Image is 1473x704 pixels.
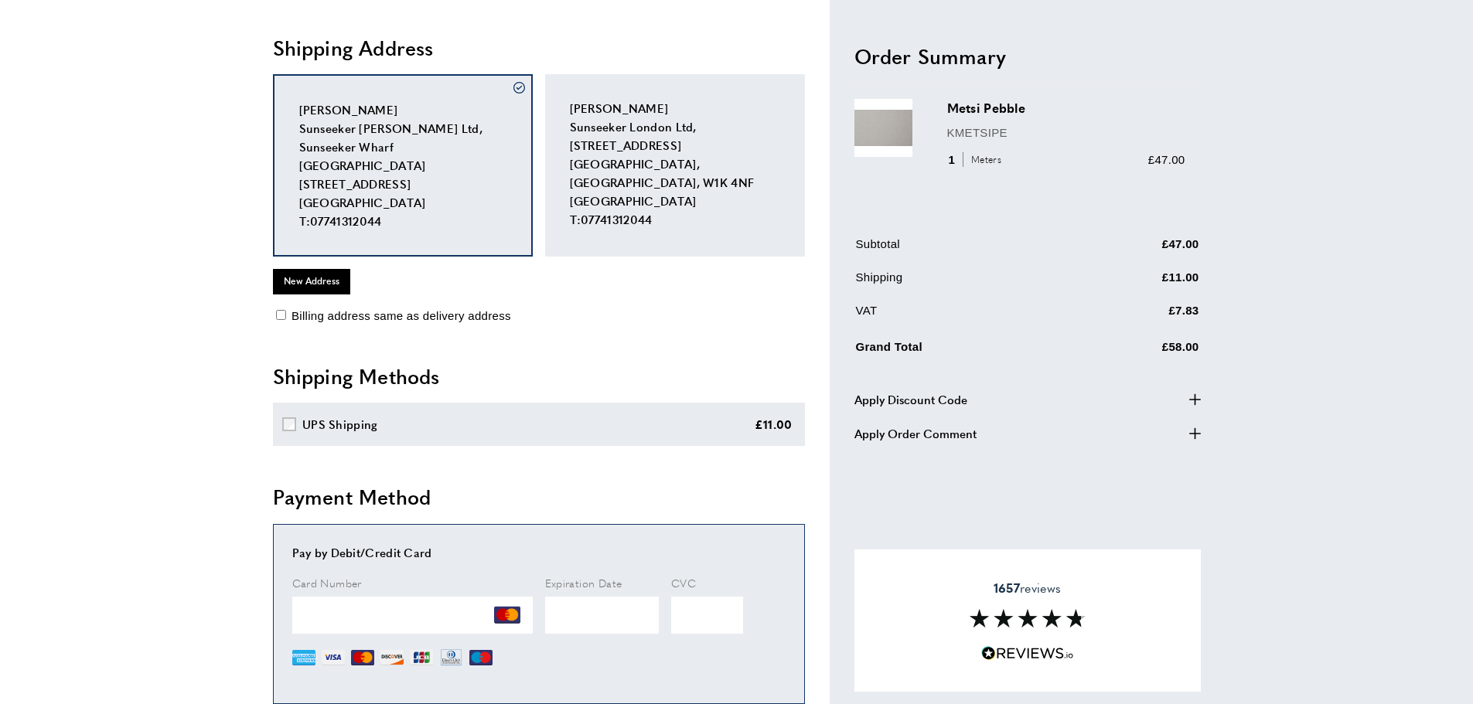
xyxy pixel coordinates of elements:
[1077,267,1199,298] td: £11.00
[854,99,912,157] img: Metsi Pebble
[545,575,622,590] span: Expiration Date
[292,597,533,634] iframe: Secure Credit Card Frame - Credit Card Number
[322,646,345,669] img: VI.png
[856,267,1076,298] td: Shipping
[854,423,977,442] span: Apply Order Comment
[292,575,362,590] span: Card Number
[494,602,520,628] img: MC.png
[570,100,755,227] span: [PERSON_NAME] Sunseeker London Ltd, [STREET_ADDRESS] [GEOGRAPHIC_DATA], [GEOGRAPHIC_DATA], W1K 4N...
[856,234,1076,264] td: Subtotal
[963,152,1005,167] span: Meters
[310,213,381,229] a: 07741312044
[994,580,1061,596] span: reviews
[947,150,1007,168] div: 1
[1077,301,1199,331] td: £7.83
[273,483,805,511] h2: Payment Method
[671,597,743,634] iframe: Secure Credit Card Frame - CVV
[856,334,1076,367] td: Grand Total
[671,575,696,590] span: CVC
[292,646,315,669] img: AE.png
[302,415,378,434] div: UPS Shipping
[292,309,511,322] span: Billing address same as delivery address
[273,269,350,294] button: New Address
[299,101,482,229] span: [PERSON_NAME] Sunseeker [PERSON_NAME] Ltd, Sunseeker Wharf [GEOGRAPHIC_DATA] [STREET_ADDRESS] [GE...
[854,42,1201,70] h2: Order Summary
[410,646,433,669] img: JCB.png
[380,646,404,669] img: DI.png
[351,646,374,669] img: MC.png
[1148,152,1185,165] span: £47.00
[439,646,464,669] img: DN.png
[581,211,652,227] a: 07741312044
[994,579,1020,597] strong: 1657
[276,310,286,320] input: Billing address same as delivery address
[292,543,786,562] div: Pay by Debit/Credit Card
[1077,334,1199,367] td: £58.00
[856,301,1076,331] td: VAT
[1077,234,1199,264] td: £47.00
[981,646,1074,661] img: Reviews.io 5 stars
[854,389,967,408] span: Apply Discount Code
[469,646,493,669] img: MI.png
[545,597,660,634] iframe: Secure Credit Card Frame - Expiration Date
[947,99,1185,117] h3: Metsi Pebble
[970,609,1086,627] img: Reviews section
[273,34,805,62] h2: Shipping Address
[755,415,793,434] div: £11.00
[273,362,805,390] h2: Shipping Methods
[947,123,1185,141] p: KMETSIPE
